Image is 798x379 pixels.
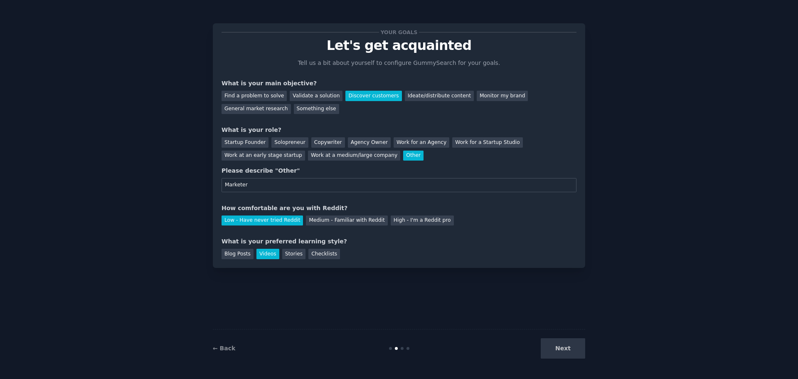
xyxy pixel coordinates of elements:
[222,126,576,134] div: What is your role?
[222,249,254,259] div: Blog Posts
[403,151,424,161] div: Other
[222,216,303,226] div: Low - Have never tried Reddit
[306,216,387,226] div: Medium - Familiar with Reddit
[345,91,401,101] div: Discover customers
[379,28,419,37] span: Your goals
[271,137,308,148] div: Solopreneur
[294,104,339,114] div: Something else
[308,151,400,161] div: Work at a medium/large company
[477,91,528,101] div: Monitor my brand
[222,166,576,175] div: Please describe "Other"
[213,345,235,352] a: ← Back
[282,249,305,259] div: Stories
[256,249,279,259] div: Videos
[391,216,454,226] div: High - I'm a Reddit pro
[222,79,576,88] div: What is your main objective?
[311,137,345,148] div: Copywriter
[222,151,305,161] div: Work at an early stage startup
[394,137,449,148] div: Work for an Agency
[222,91,287,101] div: Find a problem to solve
[348,137,391,148] div: Agency Owner
[222,178,576,192] input: Your role
[222,204,576,213] div: How comfortable are you with Reddit?
[308,249,340,259] div: Checklists
[452,137,522,148] div: Work for a Startup Studio
[222,237,576,246] div: What is your preferred learning style?
[294,59,504,67] p: Tell us a bit about yourself to configure GummySearch for your goals.
[222,38,576,53] p: Let's get acquainted
[222,104,291,114] div: General market research
[290,91,342,101] div: Validate a solution
[405,91,474,101] div: Ideate/distribute content
[222,137,268,148] div: Startup Founder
